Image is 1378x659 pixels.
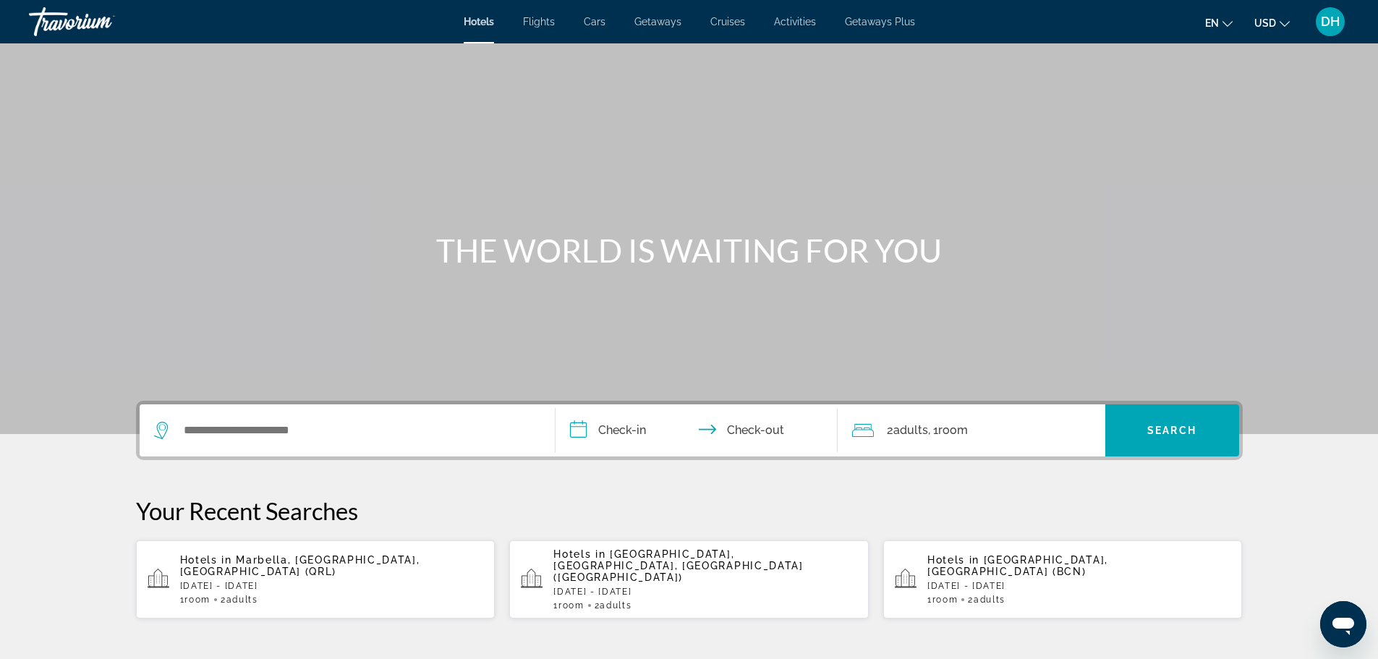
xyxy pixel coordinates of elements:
span: Hotels in [553,548,605,560]
p: [DATE] - [DATE] [553,587,857,597]
button: Hotels in [GEOGRAPHIC_DATA], [GEOGRAPHIC_DATA], [GEOGRAPHIC_DATA] ([GEOGRAPHIC_DATA])[DATE] - [DA... [509,540,869,619]
span: 2 [887,420,928,441]
span: Adults [226,595,258,605]
p: [DATE] - [DATE] [927,581,1231,591]
span: Hotels in [180,554,232,566]
span: [GEOGRAPHIC_DATA], [GEOGRAPHIC_DATA] (BCN) [927,554,1108,577]
a: Activities [774,16,816,27]
a: Flights [523,16,555,27]
h1: THE WORLD IS WAITING FOR YOU [418,231,961,269]
span: 1 [180,595,210,605]
span: DH [1321,14,1340,29]
span: en [1205,17,1219,29]
a: Travorium [29,3,174,41]
button: Hotels in [GEOGRAPHIC_DATA], [GEOGRAPHIC_DATA] (BCN)[DATE] - [DATE]1Room2Adults [883,540,1243,619]
p: [DATE] - [DATE] [180,581,484,591]
iframe: Button to launch messaging window [1320,601,1366,647]
button: Change language [1205,12,1233,33]
a: Getaways Plus [845,16,915,27]
span: 1 [553,600,584,611]
button: Check in and out dates [556,404,838,456]
span: 2 [221,595,258,605]
a: Getaways [634,16,681,27]
span: 2 [595,600,632,611]
span: Room [558,600,584,611]
button: Search [1105,404,1239,456]
a: Cruises [710,16,745,27]
span: Marbella, [GEOGRAPHIC_DATA], [GEOGRAPHIC_DATA] (QRL) [180,554,420,577]
span: Room [932,595,958,605]
a: Hotels [464,16,494,27]
span: Room [938,423,968,437]
a: Cars [584,16,605,27]
span: [GEOGRAPHIC_DATA], [GEOGRAPHIC_DATA], [GEOGRAPHIC_DATA] ([GEOGRAPHIC_DATA]) [553,548,803,583]
button: Change currency [1254,12,1290,33]
span: Hotels in [927,554,979,566]
p: Your Recent Searches [136,496,1243,525]
span: USD [1254,17,1276,29]
span: Adults [893,423,928,437]
button: Hotels in Marbella, [GEOGRAPHIC_DATA], [GEOGRAPHIC_DATA] (QRL)[DATE] - [DATE]1Room2Adults [136,540,496,619]
button: User Menu [1311,7,1349,37]
span: Room [184,595,210,605]
span: Adults [974,595,1005,605]
button: Travelers: 2 adults, 0 children [838,404,1105,456]
span: , 1 [928,420,968,441]
span: 2 [968,595,1005,605]
span: Search [1147,425,1196,436]
div: Search widget [140,404,1239,456]
span: 1 [927,595,958,605]
span: Adults [600,600,631,611]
